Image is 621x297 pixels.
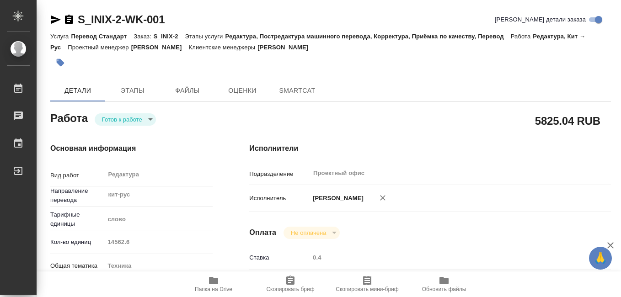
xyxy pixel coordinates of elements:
input: Пустое поле [104,235,213,249]
h2: 5825.04 RUB [535,113,600,128]
div: Техника [104,258,213,274]
p: Вид работ [50,171,104,180]
span: Скопировать бриф [266,286,314,292]
div: Готов к работе [284,227,340,239]
p: Подразделение [249,170,310,179]
button: Скопировать ссылку для ЯМессенджера [50,14,61,25]
button: Готов к работе [99,116,145,123]
button: Обновить файлы [406,271,482,297]
p: Направление перевода [50,186,104,205]
p: Этапы услуги [185,33,225,40]
div: Готов к работе [95,113,156,126]
p: Клиентские менеджеры [189,44,258,51]
button: 🙏 [589,247,612,270]
p: Проектный менеджер [68,44,131,51]
span: Файлы [166,85,209,96]
span: [PERSON_NAME] детали заказа [495,15,586,24]
p: Перевод Стандарт [71,33,134,40]
a: S_INIX-2-WK-001 [78,13,165,26]
p: Работа [511,33,533,40]
button: Удалить исполнителя [373,188,393,208]
button: Добавить тэг [50,53,70,73]
h2: Работа [50,109,88,126]
p: Тарифные единицы [50,210,104,228]
p: [PERSON_NAME] [310,194,364,203]
button: Скопировать ссылку [64,14,75,25]
p: Кол-во единиц [50,238,104,247]
p: S_INIX-2 [154,33,185,40]
span: Детали [56,85,100,96]
p: Исполнитель [249,194,310,203]
input: Пустое поле [310,251,581,264]
p: Редактура, Постредактура машинного перевода, Корректура, Приёмка по качеству, Перевод [225,33,510,40]
div: слово [104,212,213,227]
p: Услуга [50,33,71,40]
button: Скопировать бриф [252,271,329,297]
p: Общая тематика [50,261,104,270]
span: Этапы [111,85,155,96]
button: Папка на Drive [175,271,252,297]
h4: Основная информация [50,143,213,154]
h4: Оплата [249,227,276,238]
span: Скопировать мини-бриф [336,286,398,292]
span: Папка на Drive [195,286,232,292]
p: [PERSON_NAME] [131,44,189,51]
span: Оценки [220,85,264,96]
h4: Исполнители [249,143,611,154]
span: Обновить файлы [422,286,466,292]
span: 🙏 [593,249,608,268]
button: Не оплачена [288,229,329,237]
p: [PERSON_NAME] [257,44,315,51]
span: SmartCat [275,85,319,96]
p: Ставка [249,253,310,262]
button: Скопировать мини-бриф [329,271,406,297]
p: Заказ: [134,33,153,40]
